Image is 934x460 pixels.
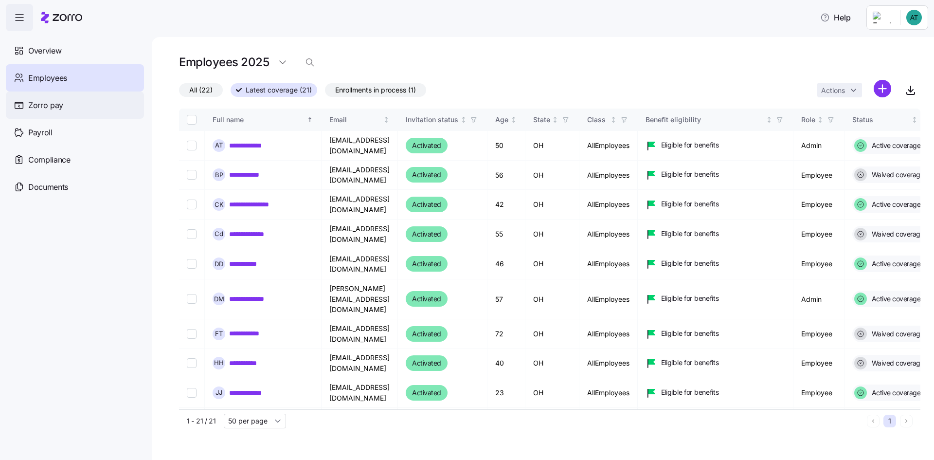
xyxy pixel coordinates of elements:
[646,114,764,125] div: Benefit eligibility
[487,190,525,220] td: 42
[661,229,719,239] span: Eligible for benefits
[793,249,844,279] td: Employee
[6,173,144,201] a: Documents
[510,116,517,123] div: Not sorted
[487,378,525,408] td: 23
[187,141,197,150] input: Select record 1
[487,319,525,349] td: 72
[525,161,579,190] td: OH
[179,55,269,70] h1: Employees 2025
[398,109,487,131] th: Invitation statusNot sorted
[525,220,579,249] td: OH
[661,169,719,179] span: Eligible for benefits
[187,259,197,269] input: Select record 5
[412,357,441,369] span: Activated
[487,131,525,161] td: 50
[661,140,719,150] span: Eligible for benefits
[579,190,638,220] td: AllEmployees
[28,72,67,84] span: Employees
[412,140,441,151] span: Activated
[215,172,223,178] span: B P
[852,114,910,125] div: Status
[869,259,921,269] span: Active coverage
[322,279,398,319] td: [PERSON_NAME][EMAIL_ADDRESS][DOMAIN_NAME]
[412,228,441,240] span: Activated
[525,190,579,220] td: OH
[820,12,851,23] span: Help
[187,170,197,180] input: Select record 2
[766,116,772,123] div: Not sorted
[579,161,638,190] td: AllEmployees
[661,358,719,368] span: Eligible for benefits
[6,119,144,146] a: Payroll
[610,116,617,123] div: Not sorted
[869,294,921,304] span: Active coverage
[552,116,558,123] div: Not sorted
[525,319,579,349] td: OH
[412,387,441,399] span: Activated
[817,83,862,97] button: Actions
[911,116,918,123] div: Not sorted
[817,116,824,123] div: Not sorted
[579,319,638,349] td: AllEmployees
[322,249,398,279] td: [EMAIL_ADDRESS][DOMAIN_NAME]
[187,358,197,368] input: Select record 8
[873,12,892,23] img: Employer logo
[579,349,638,378] td: AllEmployees
[661,329,719,338] span: Eligible for benefits
[869,329,924,339] span: Waived coverage
[579,109,638,131] th: ClassNot sorted
[412,293,441,305] span: Activated
[821,87,845,94] span: Actions
[28,99,63,111] span: Zorro pay
[28,181,68,193] span: Documents
[638,109,793,131] th: Benefit eligibilityNot sorted
[215,142,223,148] span: A T
[213,114,305,125] div: Full name
[216,389,222,396] span: J J
[525,109,579,131] th: StateNot sorted
[812,8,859,27] button: Help
[412,258,441,270] span: Activated
[525,378,579,408] td: OH
[322,220,398,249] td: [EMAIL_ADDRESS][DOMAIN_NAME]
[579,378,638,408] td: AllEmployees
[793,319,844,349] td: Employee
[793,220,844,249] td: Employee
[322,131,398,161] td: [EMAIL_ADDRESS][DOMAIN_NAME]
[906,10,922,25] img: 442f5e65d994a4bef21d33eb85515bc9
[487,279,525,319] td: 57
[487,349,525,378] td: 40
[6,64,144,92] a: Employees
[900,415,913,427] button: Next page
[869,170,924,180] span: Waived coverage
[329,114,381,125] div: Email
[28,154,71,166] span: Compliance
[322,161,398,190] td: [EMAIL_ADDRESS][DOMAIN_NAME]
[525,249,579,279] td: OH
[579,408,638,437] td: AllEmployees
[215,331,223,337] span: F T
[322,349,398,378] td: [EMAIL_ADDRESS][DOMAIN_NAME]
[869,229,924,239] span: Waived coverage
[487,161,525,190] td: 56
[6,92,144,119] a: Zorro pay
[661,294,719,303] span: Eligible for benefits
[460,116,467,123] div: Not sorted
[187,294,197,304] input: Select record 6
[215,231,223,237] span: C d
[406,114,458,125] div: Invitation status
[793,349,844,378] td: Employee
[187,115,197,125] input: Select all records
[869,358,924,368] span: Waived coverage
[579,131,638,161] td: AllEmployees
[579,249,638,279] td: AllEmployees
[869,200,921,209] span: Active coverage
[189,84,213,96] span: All (22)
[661,258,719,268] span: Eligible for benefits
[487,220,525,249] td: 55
[587,114,609,125] div: Class
[661,199,719,209] span: Eligible for benefits
[187,388,197,398] input: Select record 9
[187,416,216,426] span: 1 - 21 / 21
